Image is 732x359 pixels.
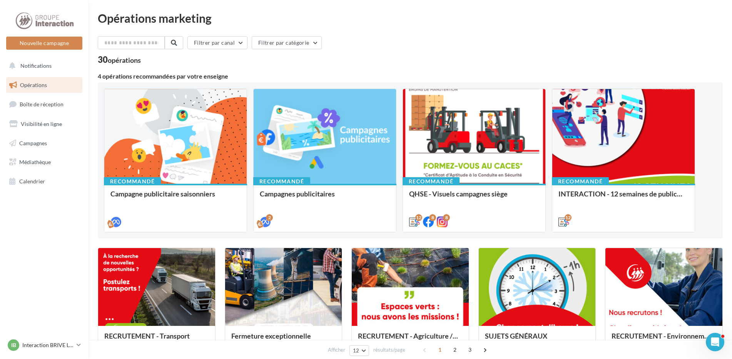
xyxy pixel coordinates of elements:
span: Afficher [328,346,345,354]
div: 8 [443,214,450,221]
span: Visibilité en ligne [21,121,62,127]
div: opérations [108,57,141,64]
div: INTERACTION - 12 semaines de publication [558,190,689,205]
a: Visibilité en ligne [5,116,84,132]
a: Médiathèque [5,154,84,170]
div: RECRUTEMENT - Transport [104,332,209,347]
div: RECRUTEMENT - Environnement [612,332,716,347]
a: IB Interaction BRIVE LA GAILLARDE [6,338,82,352]
span: Opérations [20,82,47,88]
button: 12 [349,345,369,356]
div: SUJETS GÉNÉRAUX [485,332,590,347]
span: IB [11,341,16,349]
span: Notifications [20,62,52,69]
a: Campagnes [5,135,84,151]
div: Opérations marketing [98,12,723,24]
span: résultats/page [373,346,405,354]
div: Campagne publicitaire saisonniers [110,190,241,205]
div: Campagnes publicitaires [260,190,390,205]
p: Interaction BRIVE LA GAILLARDE [22,341,74,349]
span: 3 [464,344,476,356]
div: 12 [415,214,422,221]
div: 4 opérations recommandées par votre enseigne [98,73,723,79]
div: Recommandé [552,177,609,186]
span: 12 [353,347,359,354]
div: QHSE - Visuels campagnes siège [409,190,539,205]
span: Boîte de réception [20,101,64,107]
a: Opérations [5,77,84,93]
div: 12 [565,214,572,221]
div: Fermeture exceptionnelle [231,332,336,347]
span: Campagnes [19,139,47,146]
div: Recommandé [253,177,310,186]
div: Recommandé [403,177,460,186]
button: Notifications [5,58,81,74]
button: Nouvelle campagne [6,37,82,50]
div: Recommandé [104,177,161,186]
button: Filtrer par canal [187,36,247,49]
a: Calendrier [5,173,84,190]
span: 1 [434,344,446,356]
span: Calendrier [19,178,45,185]
div: 2 [266,214,273,221]
iframe: Intercom live chat [706,333,724,351]
button: Filtrer par catégorie [252,36,322,49]
span: Médiathèque [19,159,51,165]
div: 8 [429,214,436,221]
div: 30 [98,55,141,64]
span: 2 [449,344,461,356]
div: RECRUTEMENT - Agriculture / Espaces verts [358,332,463,347]
a: Boîte de réception [5,96,84,112]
